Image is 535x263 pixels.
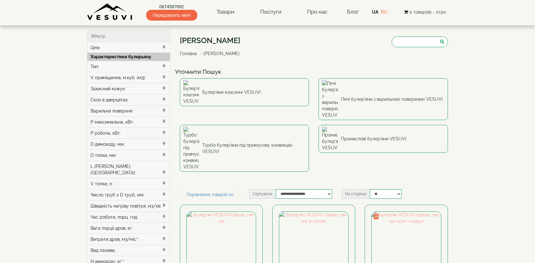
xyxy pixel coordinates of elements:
img: gift [373,213,379,219]
div: Захисний кожух: [87,83,170,94]
div: L [PERSON_NAME], [GEOGRAPHIC_DATA]: [87,161,170,178]
a: Товари [210,5,241,19]
div: Фільтр [87,30,170,42]
div: V топки, л: [87,178,170,189]
h1: [PERSON_NAME] [180,36,244,45]
div: Характеристики булерьяну [87,53,170,61]
a: Блог [347,9,359,15]
div: Вага порції дров, кг: [87,222,170,234]
span: 0 товар(ів) - 0грн [409,10,446,15]
div: Ціна [87,42,170,53]
div: Швидкість нагріву повітря, м3/хв: [87,200,170,211]
button: 0 товар(ів) - 0грн [402,9,448,16]
a: Промислові булер'яни VESUVI Промислові булер'яни VESUVI [318,125,448,153]
a: Послуги [254,5,288,19]
img: Турбо булер'яни під примусову конвекцію VESUVI [183,127,199,170]
a: Печі булер'яни з варильною поверхнею VESUVI Печі булер'яни з варильною поверхнею VESUVI [318,78,448,120]
div: D топки, мм: [87,150,170,161]
div: P максимальна, кВт: [87,116,170,127]
a: UA [372,10,378,15]
a: RU [381,10,387,15]
img: Булер'яни класичні VESUVI [183,80,199,104]
a: Турбо булер'яни під примусову конвекцію VESUVI Турбо булер'яни під примусову конвекцію VESUVI [180,125,309,172]
div: Час роботи, порц. год: [87,211,170,222]
h4: Уточнити Пошук [175,69,453,75]
div: Варильна поверхня: [87,105,170,116]
li: [PERSON_NAME] [198,50,240,57]
div: P робоча, кВт: [87,127,170,138]
a: Головна [180,51,197,56]
a: Булер'яни класичні VESUVI Булер'яни класичні VESUVI [180,78,309,106]
img: Завод VESUVI [87,3,133,21]
span: Передзвоніть мені [146,10,197,21]
div: Тип: [87,61,170,72]
a: Порівняння товарів (0) [180,189,240,200]
img: Печі булер'яни з варильною поверхнею VESUVI [322,80,338,118]
img: Промислові булер'яни VESUVI [322,127,338,151]
div: Витрати дров, м3/міс*: [87,234,170,245]
label: Сортувати: [249,189,276,199]
a: 0674567692 [146,3,197,10]
div: D димоходу, мм: [87,138,170,150]
div: Скло в дверцятах: [87,94,170,105]
div: Число труб x D труб, мм: [87,189,170,200]
div: V приміщення, м.куб. (м3): [87,72,170,83]
a: Про нас [301,5,334,19]
label: На сторінці: [342,189,370,199]
div: Вид палива: [87,245,170,256]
